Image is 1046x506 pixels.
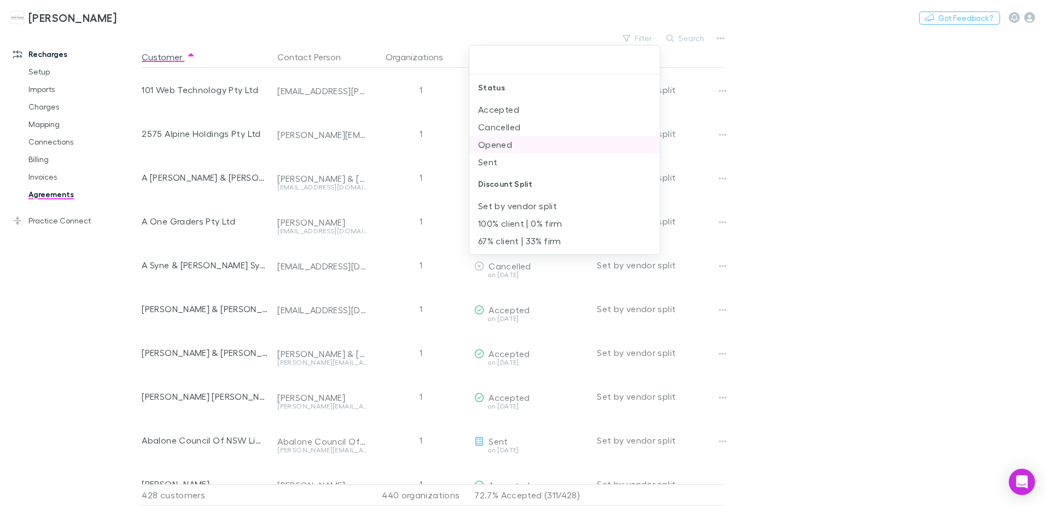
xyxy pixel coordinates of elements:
[469,197,660,215] li: Set by vendor split
[469,136,660,153] li: Opened
[469,118,660,136] li: Cancelled
[469,171,660,197] div: Discount Split
[469,101,660,118] li: Accepted
[469,74,660,101] div: Status
[469,232,660,250] li: 67% client | 33% firm
[469,215,660,232] li: 100% client | 0% firm
[1009,469,1035,495] div: Open Intercom Messenger
[469,153,660,171] li: Sent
